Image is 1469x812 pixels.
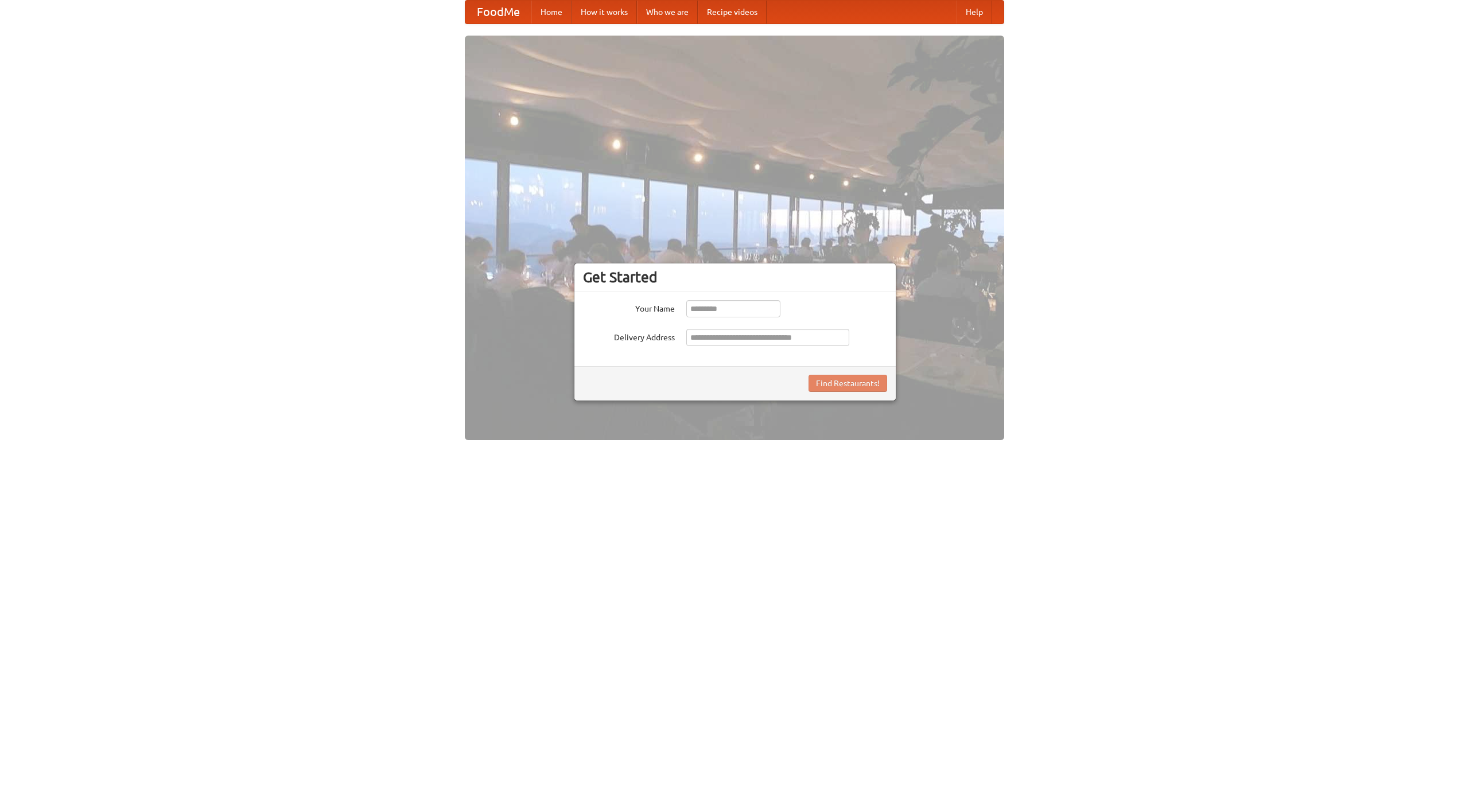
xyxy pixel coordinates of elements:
a: Who we are [637,1,698,24]
a: How it works [572,1,637,24]
label: Your Name [583,300,675,314]
a: Recipe videos [698,1,767,24]
label: Delivery Address [583,329,675,343]
h3: Get Started [583,269,887,286]
a: Help [957,1,992,24]
button: Find Restaurants! [809,375,887,392]
a: Home [531,1,572,24]
a: FoodMe [465,1,531,24]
